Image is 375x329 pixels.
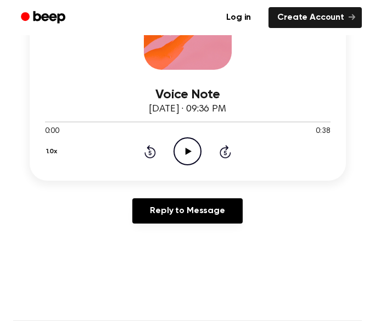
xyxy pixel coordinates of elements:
span: [DATE] · 09:36 PM [149,104,226,114]
a: Beep [13,7,75,29]
a: Reply to Message [132,198,242,224]
span: 0:00 [45,126,59,137]
span: 0:38 [316,126,330,137]
a: Create Account [268,7,362,28]
a: Log in [215,5,262,30]
h3: Voice Note [45,87,331,102]
button: 1.0x [45,142,61,161]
